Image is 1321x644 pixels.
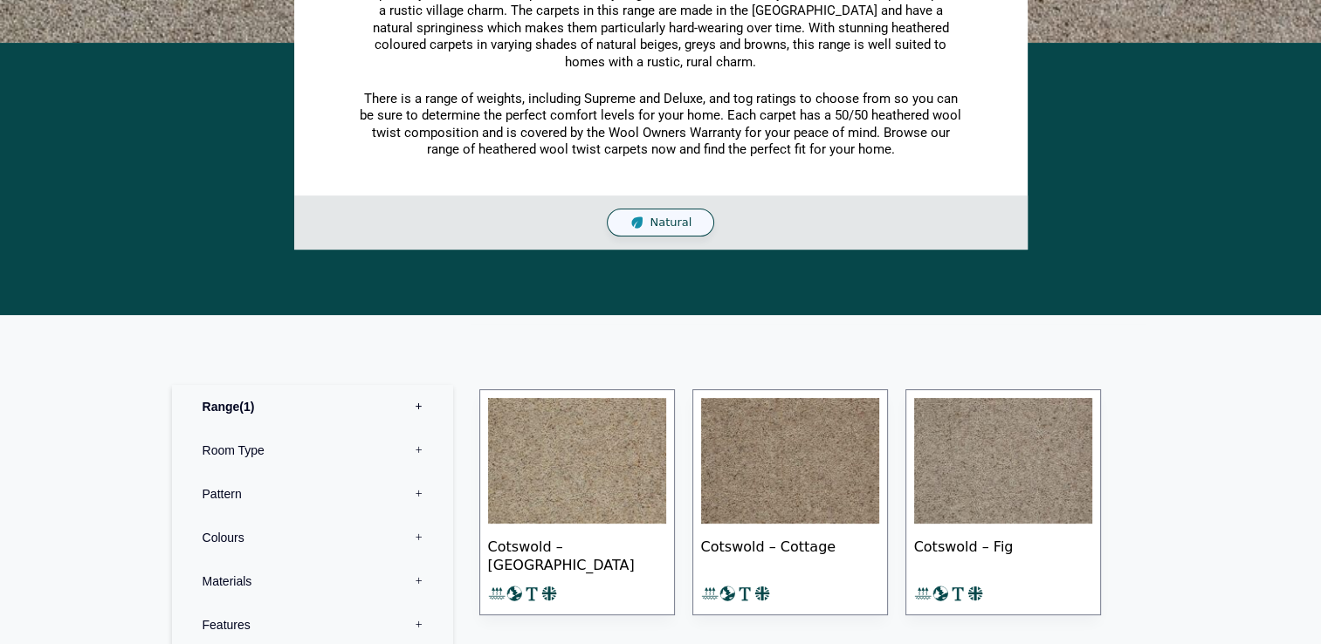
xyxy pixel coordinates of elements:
[185,472,440,516] label: Pattern
[692,389,888,615] a: Cotswold – Cottage
[360,91,962,159] p: There is a range of weights, including Supreme and Deluxe, and tog ratings to choose from so you ...
[185,559,440,603] label: Materials
[185,428,440,472] label: Room Type
[650,216,691,230] span: Natural
[239,400,254,414] span: 1
[905,389,1101,615] a: Cotswold – Fig
[914,524,1092,585] span: Cotswold – Fig
[185,385,440,428] label: Range
[701,524,879,585] span: Cotswold – Cottage
[479,389,675,615] a: Cotswold – [GEOGRAPHIC_DATA]
[185,516,440,559] label: Colours
[488,524,666,585] span: Cotswold – [GEOGRAPHIC_DATA]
